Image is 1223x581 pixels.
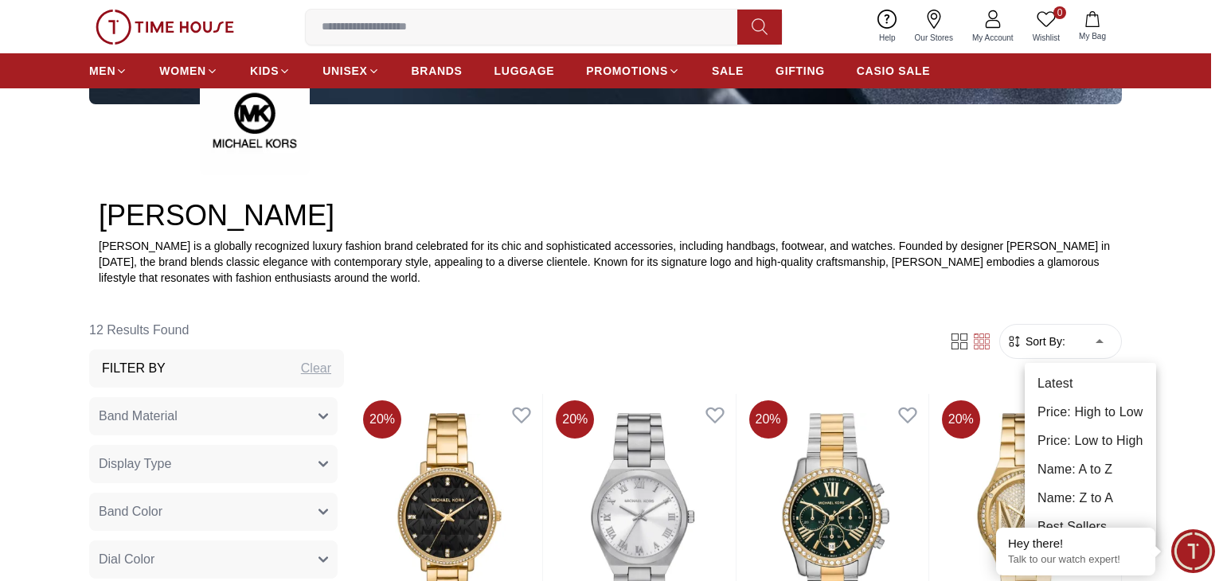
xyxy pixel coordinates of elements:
[1025,484,1156,513] li: Name: Z to A
[1008,553,1143,567] p: Talk to our watch expert!
[1025,513,1156,541] li: Best Sellers
[1171,529,1215,573] div: Chat Widget
[1025,369,1156,398] li: Latest
[1008,536,1143,552] div: Hey there!
[1025,427,1156,455] li: Price: Low to High
[1025,398,1156,427] li: Price: High to Low
[1025,455,1156,484] li: Name: A to Z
